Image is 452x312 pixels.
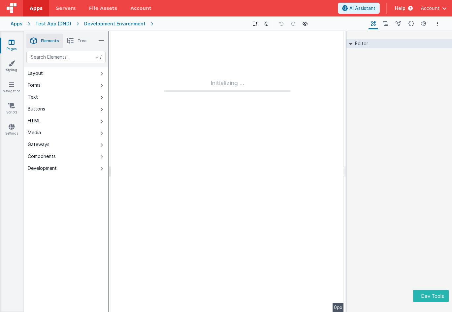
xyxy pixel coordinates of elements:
[24,103,108,115] button: Buttons
[24,67,108,79] button: Layout
[421,5,439,12] span: Account
[352,39,368,48] h2: Editor
[94,51,102,63] span: + /
[164,78,291,92] div: Initializing ...
[24,91,108,103] button: Text
[395,5,405,12] span: Help
[26,51,106,63] input: Search Elements...
[28,117,41,124] div: HTML
[24,115,108,127] button: HTML
[434,20,441,28] button: Options
[89,5,117,12] span: File Assets
[28,129,41,136] div: Media
[11,20,22,27] div: Apps
[78,38,86,44] span: Tree
[24,127,108,139] button: Media
[28,153,56,160] div: Components
[24,162,108,174] button: Development
[349,5,375,12] span: AI Assistant
[41,38,59,44] span: Elements
[24,150,108,162] button: Components
[56,5,76,12] span: Servers
[421,5,447,12] button: Account
[28,70,43,77] div: Layout
[333,303,344,312] div: 0px
[30,5,43,12] span: Apps
[24,79,108,91] button: Forms
[28,82,41,88] div: Forms
[28,106,45,112] div: Buttons
[338,3,380,14] button: AI Assistant
[35,20,71,27] div: Test App (DND)
[28,165,57,172] div: Development
[111,31,344,312] div: -->
[24,139,108,150] button: Gateways
[28,141,49,148] div: Gateways
[84,20,145,27] div: Development Environment
[28,94,38,100] div: Text
[413,290,449,302] button: Dev Tools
